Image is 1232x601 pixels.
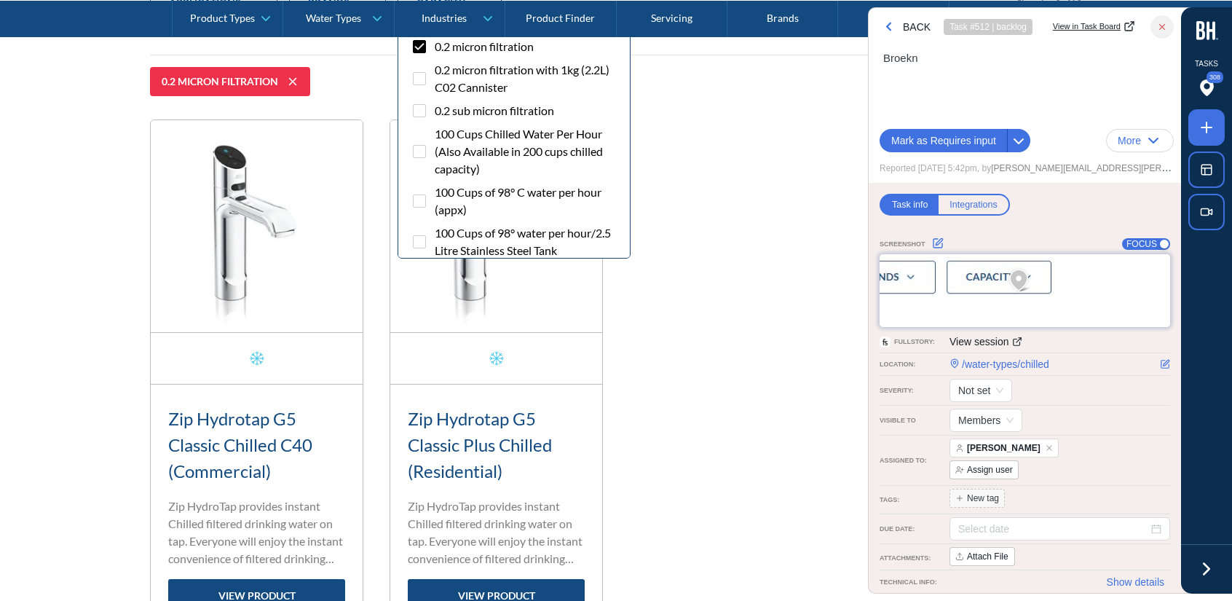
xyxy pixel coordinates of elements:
p: Zip HydroTap provides instant Chilled filtered drinking water on tap. Everyone will enjoy the ins... [168,498,345,567]
p: Zip HydroTap provides instant Chilled filtered drinking water on tap. Everyone will enjoy the ins... [408,498,585,567]
div: 0.2 micron filtration [162,74,278,89]
img: Zip Hydrotap G5 Classic Plus Chilled (Residential) [390,120,602,332]
h3: Zip Hydrotap G5 Classic Plus Chilled (Residential) [408,406,585,484]
span: 0.2 micron filtration [435,38,534,55]
div: Water Types [306,12,361,24]
nav: CAPACITY [398,25,631,259]
h3: Zip Hydrotap G5 Classic Chilled C40 (Commercial) [168,406,345,484]
div: Product Types [190,12,255,24]
div: Industries [422,12,467,24]
img: Zip Hydrotap G5 Classic Chilled C40 (Commercial) [151,120,363,332]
